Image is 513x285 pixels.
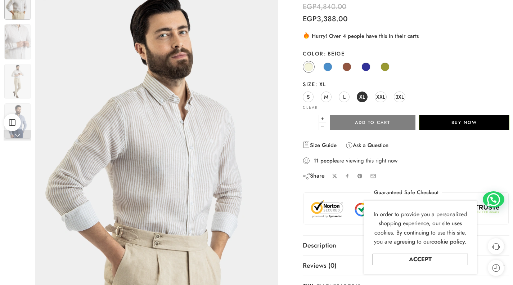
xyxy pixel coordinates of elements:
[373,254,468,265] a: Accept
[314,157,319,164] strong: 11
[4,64,31,99] img: Artboard 1-3
[303,141,337,150] a: Size Guide
[330,115,415,130] button: Add to cart
[394,92,405,102] a: 3XL
[376,92,385,102] span: XXL
[303,14,317,24] span: EGP
[303,50,509,57] label: Color
[303,14,348,24] bdi: 3,388.00
[346,141,388,150] a: Ask a Question
[374,210,467,246] span: In order to provide you a personalized shopping experience, our site uses cookies. By continuing ...
[315,80,326,88] span: XL
[303,157,509,165] div: are viewing this right now
[343,92,346,102] span: L
[303,92,314,102] a: S
[332,173,337,179] a: Share on X
[303,256,509,276] a: Reviews (0)
[370,189,442,196] legend: Guaranteed Safe Checkout
[339,92,350,102] a: L
[357,173,363,179] a: Pin on Pinterest
[375,92,387,102] a: XXL
[321,92,332,102] a: M
[324,92,328,102] span: M
[303,236,509,256] a: Description
[307,92,310,102] span: S
[303,1,346,12] bdi: 4,840.00
[359,92,365,102] span: XL
[4,24,31,59] img: Artboard 1-3
[395,92,404,102] span: 3XL
[303,172,325,180] div: Share
[303,1,316,12] span: EGP
[370,173,376,179] a: Email to your friends
[357,92,368,102] a: XL
[303,31,509,40] div: Hurry! Over 4 people have this in their carts
[324,50,345,57] span: Beige
[303,81,509,88] label: Size
[309,200,503,219] img: Trust
[419,115,509,130] button: Buy Now
[4,103,31,139] img: Artboard 1-3
[303,115,319,130] input: Product quantity
[303,106,318,110] a: Clear options
[431,237,467,246] a: cookie policy.
[320,157,337,164] strong: people
[345,173,350,179] a: Share on Facebook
